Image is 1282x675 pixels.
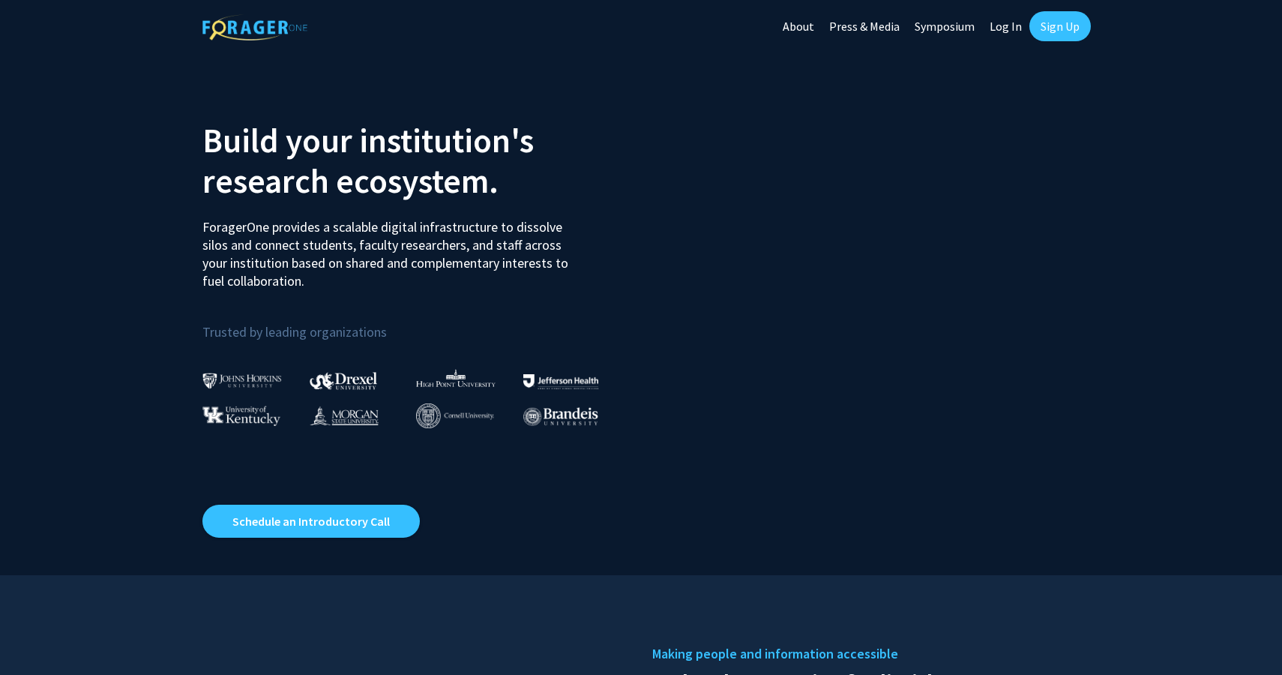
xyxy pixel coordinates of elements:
p: ForagerOne provides a scalable digital infrastructure to dissolve silos and connect students, fac... [202,207,579,290]
img: Thomas Jefferson University [523,374,598,388]
img: Johns Hopkins University [202,373,282,388]
img: Morgan State University [310,406,379,425]
p: Trusted by leading organizations [202,302,630,343]
img: University of Kentucky [202,406,280,426]
img: Cornell University [416,403,494,428]
img: Brandeis University [523,407,598,426]
h2: Build your institution's research ecosystem. [202,120,630,201]
a: Opens in a new tab [202,505,420,538]
img: ForagerOne Logo [202,14,307,40]
a: Sign Up [1029,11,1091,41]
h5: Making people and information accessible [652,643,1080,665]
img: Drexel University [310,372,377,389]
img: High Point University [416,369,496,387]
